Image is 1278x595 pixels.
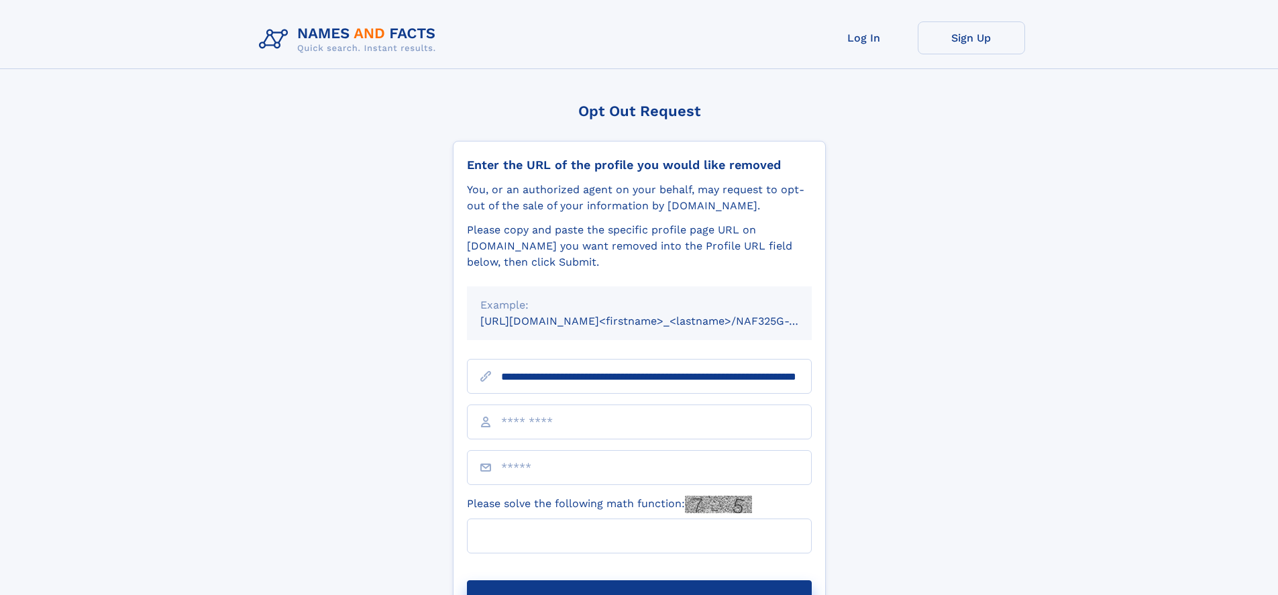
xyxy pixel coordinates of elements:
[480,297,798,313] div: Example:
[254,21,447,58] img: Logo Names and Facts
[467,158,812,172] div: Enter the URL of the profile you would like removed
[810,21,918,54] a: Log In
[480,315,837,327] small: [URL][DOMAIN_NAME]<firstname>_<lastname>/NAF325G-xxxxxxxx
[467,182,812,214] div: You, or an authorized agent on your behalf, may request to opt-out of the sale of your informatio...
[453,103,826,119] div: Opt Out Request
[467,496,752,513] label: Please solve the following math function:
[918,21,1025,54] a: Sign Up
[467,222,812,270] div: Please copy and paste the specific profile page URL on [DOMAIN_NAME] you want removed into the Pr...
